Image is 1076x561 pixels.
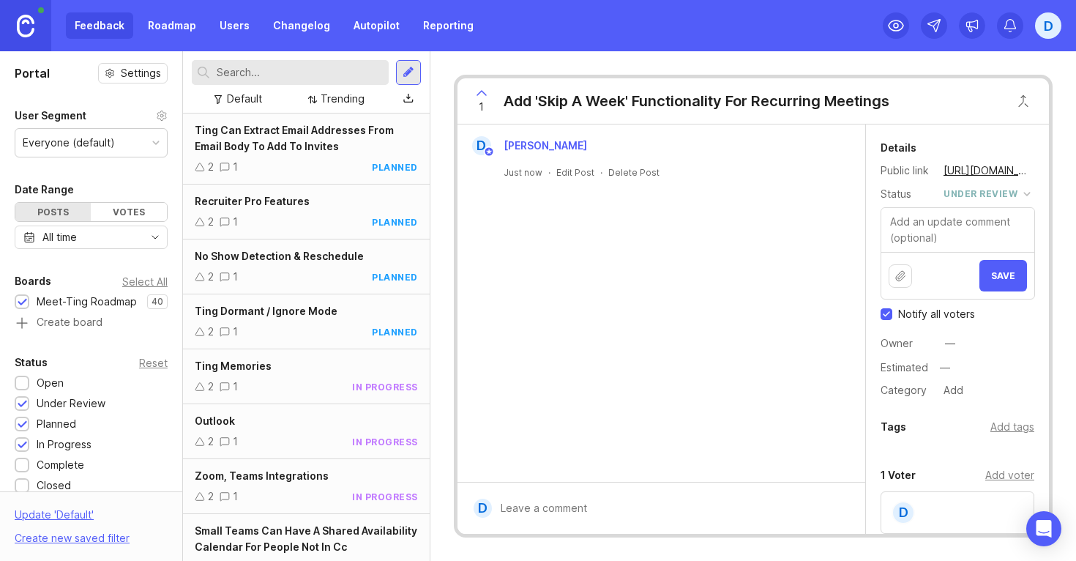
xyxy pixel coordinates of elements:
[208,269,214,285] div: 2
[372,161,418,174] div: planned
[98,63,168,83] button: Settings
[40,85,51,97] img: tab_domain_overview_orange.svg
[352,436,418,448] div: in progress
[483,146,494,157] img: member badge
[881,418,906,436] div: Tags
[944,186,1017,202] div: under review
[233,379,238,395] div: 1
[195,195,310,207] span: Recruiter Pro Features
[42,229,77,245] div: All time
[208,434,214,450] div: 2
[881,467,916,484] div: 1 Voter
[37,478,71,494] div: Closed
[41,23,72,35] div: v 4.0.25
[881,186,932,202] div: Status
[56,86,131,96] div: Domain Overview
[504,166,542,179] a: Just now
[372,216,418,229] div: planned
[38,38,161,50] div: Domain: [DOMAIN_NAME]
[15,107,86,125] div: User Segment
[208,488,214,505] div: 2
[352,491,418,503] div: in progress
[15,181,74,198] div: Date Range
[37,436,91,453] div: In Progress
[17,15,34,37] img: Canny Home
[37,294,137,310] div: Meet-Ting Roadmap
[15,64,50,82] h1: Portal
[1009,86,1038,116] button: Close button
[985,467,1034,483] div: Add voter
[195,469,329,482] span: Zoom, Teams Integrations
[608,166,660,179] div: Delete Post
[932,381,968,400] a: Add
[15,354,48,371] div: Status
[146,85,157,97] img: tab_keywords_by_traffic_grey.svg
[15,317,168,330] a: Create board
[881,382,932,398] div: Category
[939,381,968,400] div: Add
[152,296,163,308] p: 40
[881,308,892,320] input: Checkbox to toggle notify voters
[352,381,418,393] div: in progress
[208,159,214,175] div: 2
[463,136,599,155] a: D[PERSON_NAME]
[183,114,430,185] a: Ting Can Extract Email Addresses From Email Body To Add To Invites21planned
[15,272,51,290] div: Boards
[372,326,418,338] div: planned
[23,23,35,35] img: logo_orange.svg
[23,38,35,50] img: website_grey.svg
[504,91,889,111] div: Add 'Skip A Week' Functionality For Recurring Meetings
[183,459,430,514] a: Zoom, Teams Integrations21in progress
[37,375,64,391] div: Open
[1035,12,1061,39] button: D
[881,163,932,179] div: Public link
[227,91,262,107] div: Default
[474,499,492,518] div: D
[345,12,408,39] a: Autopilot
[183,185,430,239] a: Recruiter Pro Features21planned
[881,139,916,157] div: Details
[208,324,214,340] div: 2
[945,335,955,352] div: —
[372,271,418,283] div: planned
[195,415,235,427] span: Outlook
[183,294,430,349] a: Ting Dormant / Ignore Mode21planned
[211,12,258,39] a: Users
[939,161,1034,180] a: [URL][DOMAIN_NAME]
[233,269,238,285] div: 1
[233,488,238,505] div: 1
[208,214,214,230] div: 2
[233,324,238,340] div: 1
[139,12,205,39] a: Roadmap
[990,419,1034,435] div: Add tags
[15,203,91,221] div: Posts
[472,136,491,155] div: D
[143,231,167,243] svg: toggle icon
[37,395,105,412] div: Under Review
[23,135,115,151] div: Everyone (default)
[892,501,915,524] div: D
[414,12,482,39] a: Reporting
[233,159,238,175] div: 1
[37,416,76,432] div: Planned
[15,507,94,530] div: Update ' Default '
[898,307,975,322] span: Notify all voters
[479,99,484,115] span: 1
[183,349,430,404] a: Ting Memories21in progress
[208,379,214,395] div: 2
[504,139,587,152] span: [PERSON_NAME]
[121,66,161,81] span: Settings
[217,64,383,81] input: Search...
[162,86,247,96] div: Keywords by Traffic
[1026,511,1061,546] div: Open Intercom Messenger
[979,260,1027,291] button: Save
[37,457,84,473] div: Complete
[991,270,1015,281] span: Save
[91,203,166,221] div: Votes
[195,305,337,317] span: Ting Dormant / Ignore Mode
[122,278,168,286] div: Select All
[321,91,365,107] div: Trending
